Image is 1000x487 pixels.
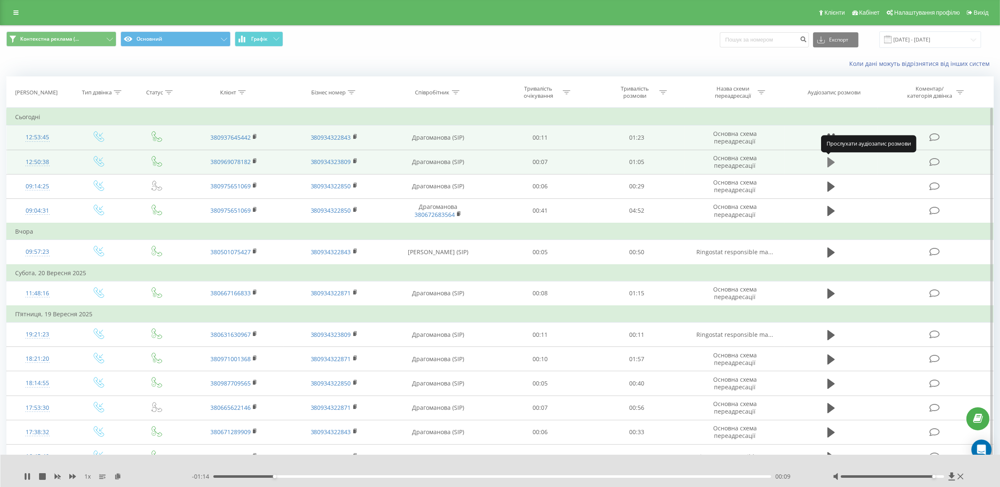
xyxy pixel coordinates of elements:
[588,174,685,198] td: 00:29
[15,178,60,195] div: 09:14:25
[808,89,861,96] div: Аудіозапис розмови
[775,472,790,481] span: 00:09
[311,182,351,190] a: 380934322850
[220,89,236,96] div: Клієнт
[311,355,351,363] a: 380934322871
[210,206,251,214] a: 380975651069
[588,396,685,420] td: 00:56
[235,31,283,47] button: Графік
[84,472,91,481] span: 1 x
[849,60,994,68] a: Коли дані можуть відрізнятися вiд інших систем
[492,347,588,371] td: 00:10
[384,323,492,347] td: Драгоманова (SIP)
[492,125,588,150] td: 00:11
[697,331,774,339] span: Ringostat responsible ma...
[6,31,116,47] button: Контекстна реклама (...
[210,331,251,339] a: 380631630967
[415,211,455,219] a: 380672683564
[492,323,588,347] td: 00:11
[813,32,858,47] button: Експорт
[20,36,79,42] span: Контекстна реклама (...
[588,371,685,396] td: 00:40
[685,396,785,420] td: Основна схема переадресації
[15,89,58,96] div: [PERSON_NAME]
[7,223,994,240] td: Вчора
[273,475,276,478] div: Accessibility label
[894,9,960,16] span: Налаштування профілю
[210,379,251,387] a: 380987709565
[82,89,112,96] div: Тип дзвінка
[311,248,351,256] a: 380934322843
[384,150,492,174] td: Драгоманова (SIP)
[210,248,251,256] a: 380501075427
[859,9,880,16] span: Кабінет
[384,281,492,306] td: Драгоманова (SIP)
[685,125,785,150] td: Основна схема переадресації
[711,85,756,99] div: Назва схеми переадресації
[15,285,60,302] div: 11:48:16
[492,150,588,174] td: 00:07
[685,198,785,223] td: Основна схема переадресації
[210,453,251,461] a: 380986042663
[192,472,213,481] span: - 01:14
[384,420,492,444] td: Драгоманова (SIP)
[685,150,785,174] td: Основна схема переадресації
[311,453,351,461] a: 380934322843
[210,182,251,190] a: 380975651069
[492,420,588,444] td: 00:06
[612,85,657,99] div: Тривалість розмови
[720,32,809,47] input: Пошук за номером
[588,281,685,306] td: 01:15
[384,396,492,420] td: Драгоманова (SIP)
[15,154,60,170] div: 12:50:38
[588,150,685,174] td: 01:05
[821,135,916,152] div: Прослухати аудіозапис розмови
[685,371,785,396] td: Основна схема переадресації
[15,203,60,219] div: 09:04:31
[415,89,450,96] div: Співробітник
[384,174,492,198] td: Драгоманова (SIP)
[384,347,492,371] td: Драгоманова (SIP)
[15,375,60,391] div: 18:14:55
[384,198,492,223] td: Драгоманова
[588,347,685,371] td: 01:57
[588,240,685,265] td: 00:50
[492,240,588,265] td: 00:05
[311,158,351,166] a: 380934323809
[311,331,351,339] a: 380934323809
[311,206,351,214] a: 380934322850
[384,445,492,469] td: [PERSON_NAME] (SIP)
[685,281,785,306] td: Основна схема переадресації
[384,371,492,396] td: Драгоманова (SIP)
[492,281,588,306] td: 00:08
[588,125,685,150] td: 01:23
[588,420,685,444] td: 00:33
[210,133,251,141] a: 380937645442
[697,248,774,256] span: Ringostat responsible ma...
[311,133,351,141] a: 380934322843
[7,265,994,281] td: Субота, 20 Вересня 2025
[384,125,492,150] td: Драгоманова (SIP)
[697,453,774,461] span: Ringostat responsible ma...
[384,240,492,265] td: [PERSON_NAME] (SIP)
[15,400,60,416] div: 17:53:30
[588,323,685,347] td: 00:11
[210,355,251,363] a: 380971001368
[974,9,989,16] span: Вихід
[15,326,60,343] div: 19:21:23
[932,475,936,478] div: Accessibility label
[210,158,251,166] a: 380969078182
[121,31,231,47] button: Основний
[685,347,785,371] td: Основна схема переадресації
[311,89,346,96] div: Бізнес номер
[15,424,60,440] div: 17:38:32
[492,396,588,420] td: 00:07
[492,445,588,469] td: 00:08
[492,198,588,223] td: 00:41
[15,351,60,367] div: 18:21:20
[146,89,163,96] div: Статус
[15,448,60,465] div: 16:45:49
[588,198,685,223] td: 04:52
[251,36,268,42] span: Графік
[7,109,994,125] td: Сьогодні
